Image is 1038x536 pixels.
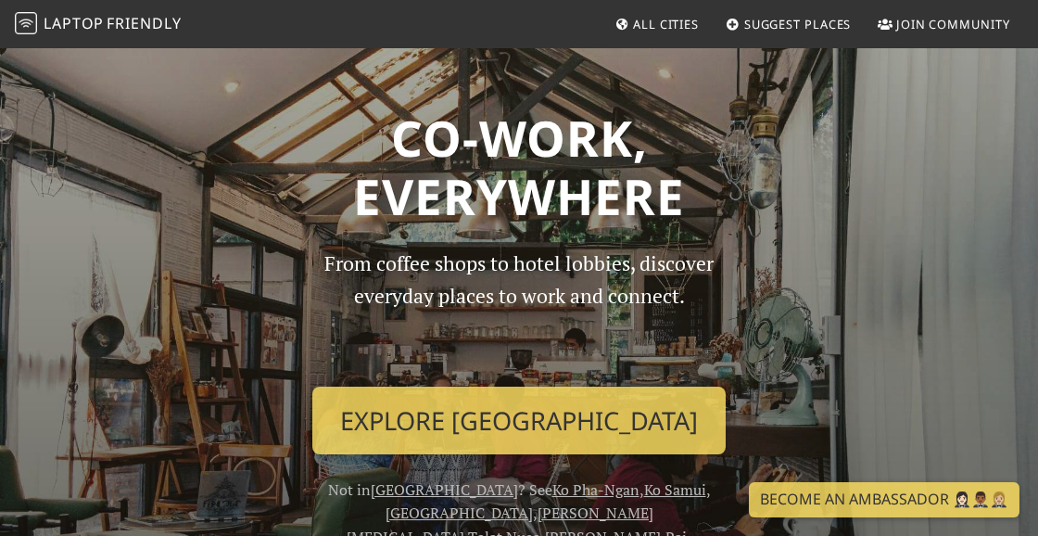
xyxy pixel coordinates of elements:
p: From coffee shops to hotel lobbies, discover everyday places to work and connect. [308,248,730,371]
span: Join Community [896,16,1010,32]
a: Join Community [870,7,1018,41]
span: All Cities [633,16,699,32]
a: Ko Pha-Ngan [552,479,639,500]
span: Laptop [44,13,104,33]
a: [GEOGRAPHIC_DATA] [371,479,518,500]
span: Friendly [107,13,181,33]
a: Ko Samui [644,479,706,500]
img: LaptopFriendly [15,12,37,34]
a: [GEOGRAPHIC_DATA] [386,503,533,523]
a: LaptopFriendly LaptopFriendly [15,8,182,41]
span: Suggest Places [744,16,852,32]
a: Explore [GEOGRAPHIC_DATA] [312,387,726,455]
a: All Cities [607,7,706,41]
a: Become an Ambassador 🤵🏻‍♀️🤵🏾‍♂️🤵🏼‍♀️ [749,482,1019,517]
h1: Co-work, Everywhere [85,108,953,226]
a: Suggest Places [718,7,859,41]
